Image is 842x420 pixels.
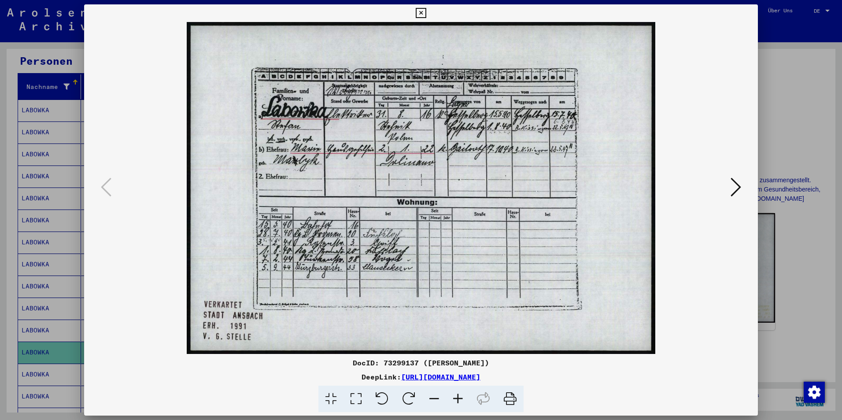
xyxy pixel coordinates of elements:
[114,22,728,354] img: 001.jpg
[401,372,480,381] a: [URL][DOMAIN_NAME]
[804,382,825,403] img: Zustimmung ändern
[84,372,758,382] div: DeepLink:
[84,357,758,368] div: DocID: 73299137 ([PERSON_NAME])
